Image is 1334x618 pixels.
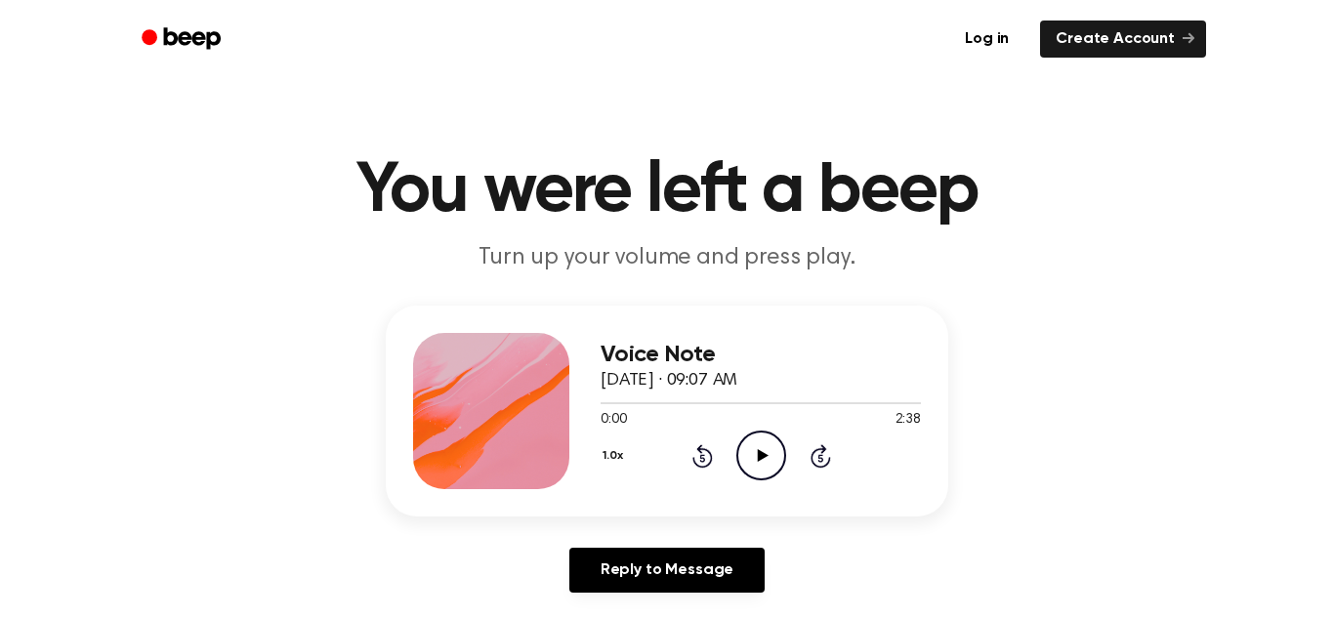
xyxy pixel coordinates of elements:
[128,21,238,59] a: Beep
[167,156,1167,227] h1: You were left a beep
[601,372,737,390] span: [DATE] · 09:07 AM
[896,410,921,431] span: 2:38
[569,548,765,593] a: Reply to Message
[601,439,630,473] button: 1.0x
[292,242,1042,274] p: Turn up your volume and press play.
[1040,21,1206,58] a: Create Account
[945,17,1028,62] a: Log in
[601,410,626,431] span: 0:00
[601,342,921,368] h3: Voice Note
